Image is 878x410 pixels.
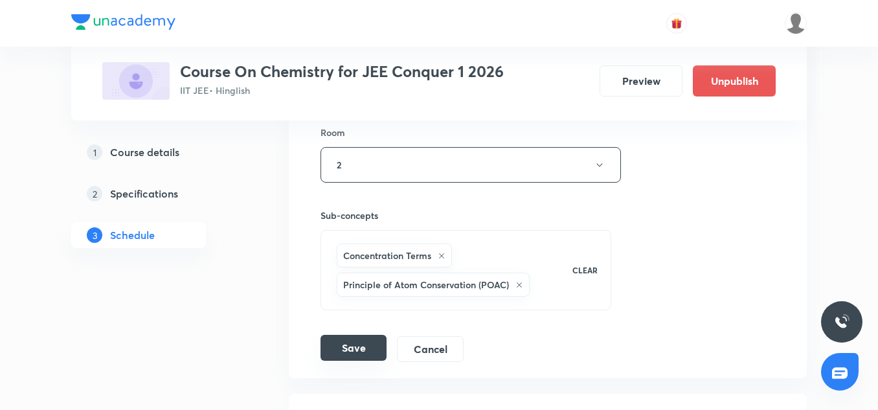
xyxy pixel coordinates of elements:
h6: Principle of Atom Conservation (POAC) [343,278,509,291]
h6: Sub-concepts [321,209,611,222]
button: 2 [321,147,621,183]
a: Company Logo [71,14,175,33]
p: 1 [87,144,102,160]
button: Unpublish [693,65,776,97]
h3: Course On Chemistry for JEE Conquer 1 2026 [180,62,504,81]
p: CLEAR [572,264,598,276]
img: Company Logo [71,14,175,30]
img: 16829A93-81E3-48AE-96FB-DA65A230CF92_plus.png [102,62,170,100]
a: 1Course details [71,139,247,165]
p: 3 [87,227,102,243]
h5: Course details [110,144,179,160]
button: Cancel [397,336,464,362]
h5: Specifications [110,186,178,201]
p: IIT JEE • Hinglish [180,84,504,97]
a: 2Specifications [71,181,247,207]
button: Preview [600,65,682,97]
img: Arpit Srivastava [785,12,807,34]
img: avatar [671,17,682,29]
h5: Schedule [110,227,155,243]
img: ttu [834,314,850,330]
button: Save [321,335,387,361]
h6: Room [321,126,345,139]
p: 2 [87,186,102,201]
h6: Concentration Terms [343,249,431,262]
button: avatar [666,13,687,34]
